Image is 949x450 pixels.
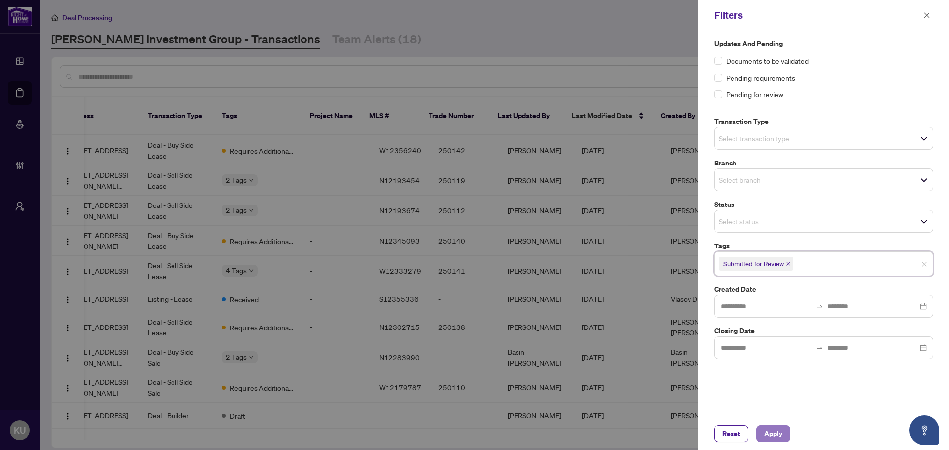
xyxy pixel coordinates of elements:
[921,261,927,267] span: close
[714,116,933,127] label: Transaction Type
[714,425,748,442] button: Reset
[714,199,933,210] label: Status
[714,284,933,295] label: Created Date
[816,302,823,310] span: swap-right
[714,241,933,251] label: Tags
[726,55,809,66] span: Documents to be validated
[816,344,823,352] span: swap-right
[909,415,939,445] button: Open asap
[786,261,791,266] span: close
[722,426,740,442] span: Reset
[816,302,823,310] span: to
[723,259,784,269] span: Submitted for Review
[726,72,795,83] span: Pending requirements
[816,344,823,352] span: to
[714,39,933,49] label: Updates and Pending
[726,89,783,100] span: Pending for review
[764,426,782,442] span: Apply
[714,326,933,336] label: Closing Date
[714,8,920,23] div: Filters
[923,12,930,19] span: close
[756,425,790,442] button: Apply
[719,257,793,271] span: Submitted for Review
[714,158,933,168] label: Branch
